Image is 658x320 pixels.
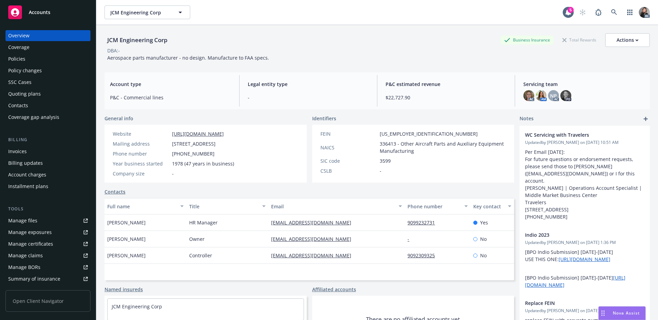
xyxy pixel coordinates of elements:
[380,140,506,155] span: 336413 - Other Aircraft Parts and Auxiliary Equipment Manufacturing
[525,299,626,307] span: Replace FEIN
[8,227,52,238] div: Manage exposures
[5,100,90,111] a: Contacts
[113,130,169,137] div: Website
[5,77,90,88] a: SSC Cases
[8,42,29,53] div: Coverage
[480,219,488,226] span: Yes
[550,92,557,99] span: NP
[112,303,162,310] a: JCM Engineering Corp
[271,203,394,210] div: Email
[480,235,487,243] span: No
[172,160,234,167] span: 1978 (47 years in business)
[107,47,120,54] div: DBA: -
[613,310,640,316] span: Nova Assist
[5,65,90,76] a: Policy changes
[520,126,650,226] div: WC Servicing with TravelersUpdatedby [PERSON_NAME] on [DATE] 10:51 AMPer Email [DATE]: For future...
[525,139,644,146] span: Updated by [PERSON_NAME] on [DATE] 10:51 AM
[113,160,169,167] div: Year business started
[525,239,644,246] span: Updated by [PERSON_NAME] on [DATE] 1:36 PM
[105,286,143,293] a: Named insureds
[407,236,415,242] a: -
[639,7,650,18] img: photo
[536,90,547,101] img: photo
[523,81,644,88] span: Servicing team
[8,262,40,273] div: Manage BORs
[248,81,369,88] span: Legal entity type
[617,34,638,47] div: Actions
[501,36,553,44] div: Business Insurance
[248,94,369,101] span: -
[110,94,231,101] span: P&C - Commercial lines
[5,42,90,53] a: Coverage
[29,10,50,15] span: Accounts
[271,252,357,259] a: [EMAIL_ADDRESS][DOMAIN_NAME]
[8,158,43,169] div: Billing updates
[312,115,336,122] span: Identifiers
[559,256,610,262] a: [URL][DOMAIN_NAME]
[5,250,90,261] a: Manage claims
[407,252,440,259] a: 9092309325
[5,88,90,99] a: Quoting plans
[636,131,644,139] a: remove
[172,170,174,177] span: -
[107,203,176,210] div: Full name
[598,306,646,320] button: Nova Assist
[525,248,644,263] p: [BPO Indio Submission] [DATE]-[DATE] USE THIS ONE:
[271,236,357,242] a: [EMAIL_ADDRESS][DOMAIN_NAME]
[607,5,621,19] a: Search
[320,144,377,151] div: NAICS
[480,252,487,259] span: No
[107,252,146,259] span: [PERSON_NAME]
[320,167,377,174] div: CSLB
[525,131,626,138] span: WC Servicing with Travelers
[5,136,90,143] div: Billing
[8,65,42,76] div: Policy changes
[320,130,377,137] div: FEIN
[642,115,650,123] a: add
[5,3,90,22] a: Accounts
[107,235,146,243] span: [PERSON_NAME]
[405,198,470,214] button: Phone number
[8,146,27,157] div: Invoices
[8,77,32,88] div: SSC Cases
[105,198,186,214] button: Full name
[5,53,90,64] a: Policies
[520,115,534,123] span: Notes
[559,36,600,44] div: Total Rewards
[525,274,644,288] p: [BPO Indio Submission] [DATE]-[DATE]
[5,227,90,238] span: Manage exposures
[525,231,626,238] span: Indio 2023
[568,7,574,13] div: 5
[8,112,59,123] div: Coverage gap analysis
[5,262,90,273] a: Manage BORs
[320,157,377,164] div: SIC code
[380,167,381,174] span: -
[5,146,90,157] a: Invoices
[599,307,607,320] div: Drag to move
[5,30,90,41] a: Overview
[5,273,90,284] a: Summary of insurance
[407,203,460,210] div: Phone number
[105,36,170,45] div: JCM Engineering Corp
[626,131,635,139] a: edit
[576,5,589,19] a: Start snowing
[110,81,231,88] span: Account type
[5,169,90,180] a: Account charges
[8,238,53,249] div: Manage certificates
[473,203,504,210] div: Key contact
[5,238,90,249] a: Manage certificates
[407,219,440,226] a: 9099232731
[113,140,169,147] div: Mailing address
[471,198,514,214] button: Key contact
[107,54,269,61] span: Aerospace parts manufacturer - no design. Manufacture to FAA specs.
[189,235,205,243] span: Owner
[605,33,650,47] button: Actions
[8,215,37,226] div: Manage files
[626,299,635,308] a: edit
[636,299,644,308] a: remove
[105,5,190,19] button: JCM Engineering Corp
[105,115,133,122] span: General info
[626,231,635,239] a: edit
[386,81,507,88] span: P&C estimated revenue
[271,219,357,226] a: [EMAIL_ADDRESS][DOMAIN_NAME]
